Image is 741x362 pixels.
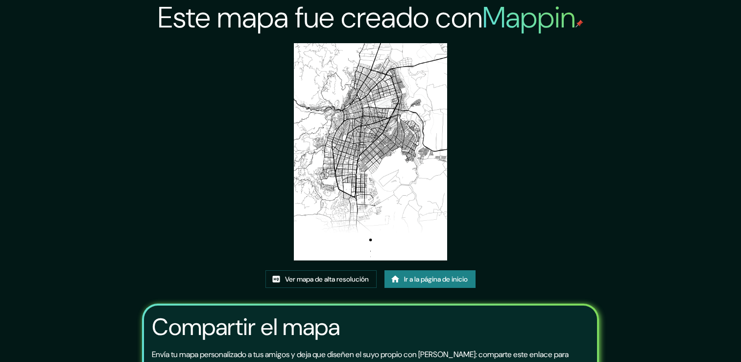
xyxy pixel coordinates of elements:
iframe: Help widget launcher [654,324,730,351]
font: Ir a la página de inicio [404,273,468,285]
h3: Compartir el mapa [152,313,340,341]
a: Ver mapa de alta resolución [265,270,377,288]
a: Ir a la página de inicio [384,270,476,288]
img: Mapa creado [294,43,447,260]
font: Ver mapa de alta resolución [285,273,369,285]
img: mappin-pin [575,20,583,27]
